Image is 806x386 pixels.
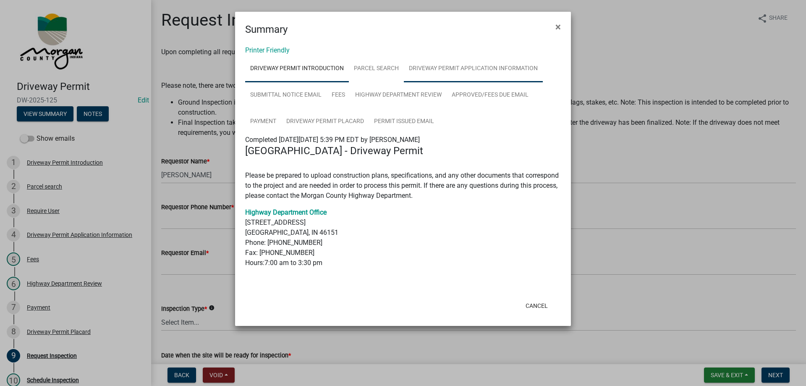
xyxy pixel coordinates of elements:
[245,108,281,135] a: Payment
[327,82,350,109] a: Fees
[245,82,327,109] a: Submittal Notice Email
[245,55,349,82] a: Driveway Permit Introduction
[349,55,404,82] a: Parcel search
[369,108,439,135] a: Permit Issued Email
[245,207,561,268] p: [STREET_ADDRESS] [GEOGRAPHIC_DATA], IN 46151 Phone: [PHONE_NUMBER] Fax: [PHONE_NUMBER] Hours:7:00...
[555,21,561,33] span: ×
[245,46,290,54] a: Printer Friendly
[519,298,555,313] button: Cancel
[245,208,327,216] a: Highway Department Office
[245,160,561,201] p: Please be prepared to upload construction plans, specifications, and any other documents that cor...
[350,82,447,109] a: Highway Department Review
[245,145,561,157] h4: [GEOGRAPHIC_DATA] - Driveway Permit
[447,82,534,109] a: Approved/Fees Due Email
[245,22,288,37] h4: Summary
[549,15,568,39] button: Close
[245,136,420,144] span: Completed [DATE][DATE] 5:39 PM EDT by [PERSON_NAME]
[281,108,369,135] a: Driveway Permit Placard
[404,55,543,82] a: Driveway Permit Application Information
